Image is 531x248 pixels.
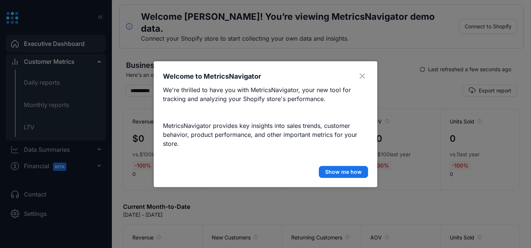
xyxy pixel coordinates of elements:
p: We're thrilled to have you with MetricsNavigator, your new tool for tracking and analyzing your S... [163,85,368,103]
p: MetricsNavigator provides key insights into sales trends, customer behavior, product performance,... [163,121,368,148]
button: Next [319,166,368,178]
span: Show me how [325,168,362,176]
h3: Welcome to MetricsNavigator [163,71,261,82]
button: Close [356,70,368,82]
